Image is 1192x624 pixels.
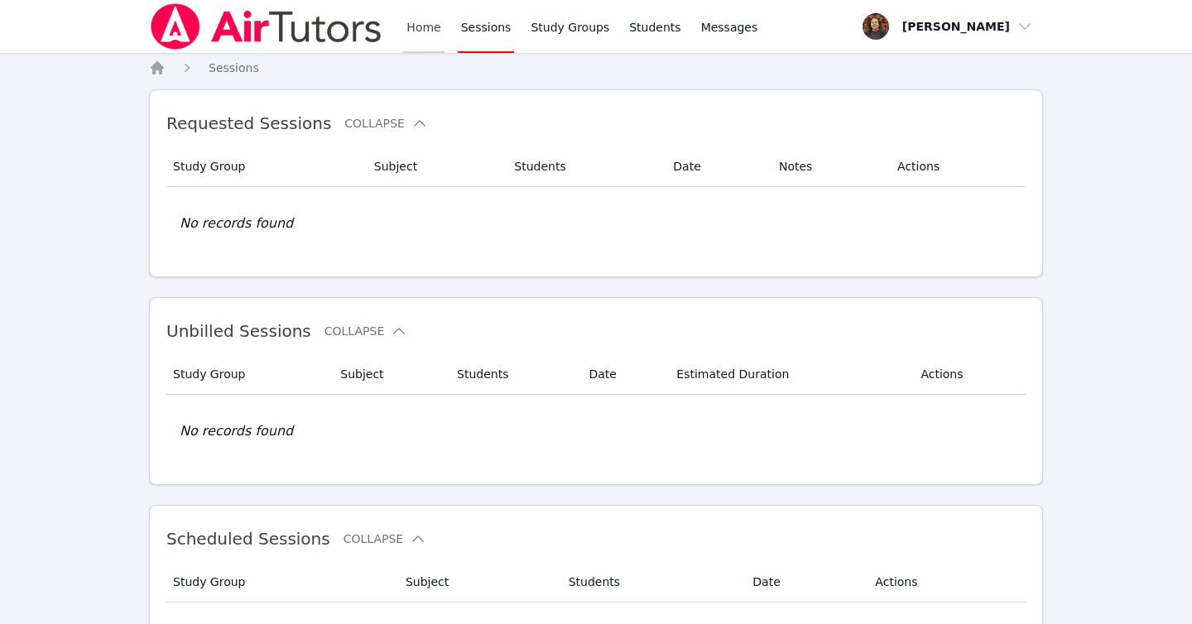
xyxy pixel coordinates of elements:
th: Actions [911,354,1026,395]
th: Subject [364,146,505,187]
th: Date [663,146,769,187]
th: Study Group [166,354,330,395]
button: Collapse [324,323,407,339]
span: Sessions [209,61,259,74]
td: No records found [166,395,1026,468]
span: Scheduled Sessions [166,529,330,549]
span: Requested Sessions [166,113,331,133]
img: Air Tutors [149,3,383,50]
span: Unbilled Sessions [166,321,311,341]
th: Study Group [166,146,364,187]
th: Study Group [166,562,396,602]
th: Students [447,354,579,395]
th: Subject [396,562,559,602]
th: Actions [865,562,1026,602]
button: Collapse [344,115,427,132]
th: Estimated Duration [666,354,911,395]
th: Actions [887,146,1026,187]
th: Subject [330,354,447,395]
button: Collapse [344,530,426,547]
td: No records found [166,187,1026,260]
th: Notes [769,146,887,187]
th: Date [743,562,865,602]
span: Messages [701,19,758,36]
th: Students [504,146,663,187]
nav: Breadcrumb [149,60,1043,76]
a: Sessions [209,60,259,76]
th: Students [559,562,743,602]
th: Date [579,354,666,395]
